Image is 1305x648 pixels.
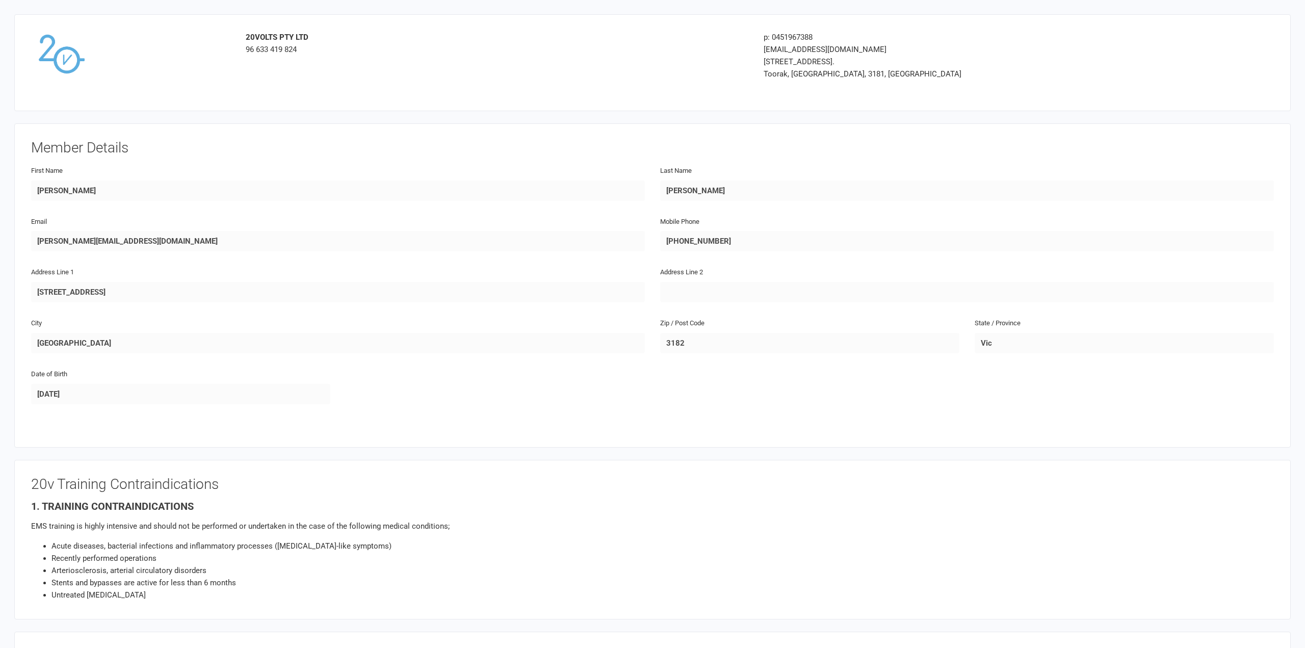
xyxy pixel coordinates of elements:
[31,267,74,278] label: Address Line 1
[51,552,1274,564] li: Recently performed operations
[764,31,1163,43] div: p: 0451967388
[31,369,67,380] label: Date of Birth
[31,520,1274,532] p: EMS training is highly intensive and should not be performed or undertaken in the case of the fol...
[764,43,1163,56] div: [EMAIL_ADDRESS][DOMAIN_NAME]
[660,267,703,278] label: Address Line 2
[51,589,1274,601] li: Untreated [MEDICAL_DATA]
[14,460,1291,619] signed-waiver-collapsible-panel: waiver.signed_waiver_form_attributes.gym_tacs_title
[31,140,1274,156] h3: Member Details
[51,540,1274,552] li: Acute diseases, bacterial infections and inflammatory processes ([MEDICAL_DATA]-like symptoms)
[51,577,1274,589] li: Stents and bypasses are active for less than 6 months
[246,31,748,56] div: 96 633 419 824
[51,564,1274,577] li: Arteriosclerosis, arterial circulatory disorders
[31,217,47,227] label: Email
[246,33,308,42] strong: 20VOLTS PTY LTD
[31,501,1274,512] h4: 1. TRAINING CONTRAINDICATIONS
[660,166,692,176] label: Last Name
[51,601,1274,613] li: [MEDICAL_DATA] 2
[764,68,1163,80] div: Toorak, [GEOGRAPHIC_DATA], 3181, [GEOGRAPHIC_DATA]
[764,56,1163,68] div: [STREET_ADDRESS].
[660,217,699,227] label: Mobile Phone
[31,166,63,176] label: First Name
[39,31,85,77] img: b7ee3a61-0aa4-4e81-bce9-0cac1c61ec92.png
[31,318,42,329] label: City
[975,318,1021,329] label: State / Province
[660,318,704,329] label: Zip / Post Code
[31,477,1274,493] h3: 20v Training Contraindications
